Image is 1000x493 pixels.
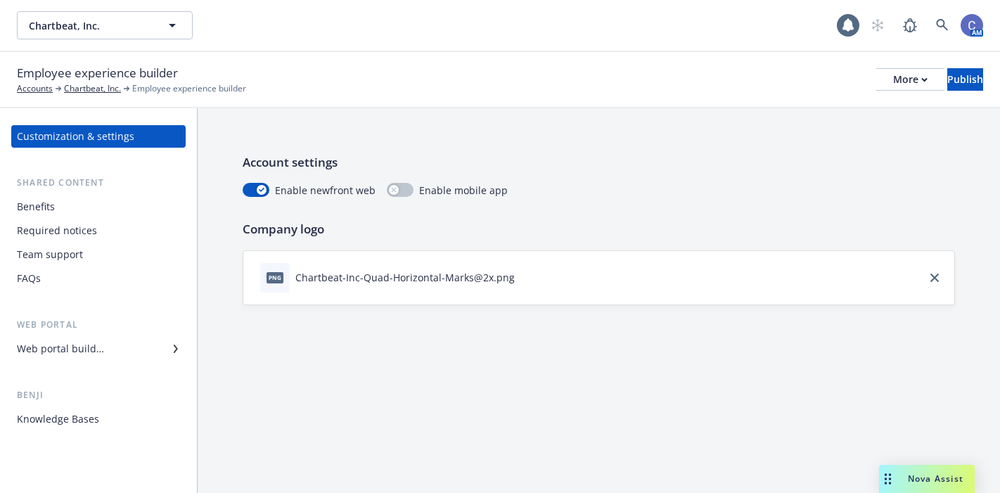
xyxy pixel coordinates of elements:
div: Knowledge Bases [17,408,99,430]
a: Report a Bug [896,11,924,39]
span: Enable newfront web [275,183,376,198]
div: Customization & settings [17,125,134,148]
a: Start snowing [864,11,892,39]
span: Chartbeat, Inc. [29,18,150,33]
a: Accounts [17,82,53,95]
div: Web portal builder [17,338,104,360]
span: Employee experience builder [132,82,246,95]
div: Shared content [11,176,186,190]
a: Required notices [11,219,186,242]
span: Employee experience builder [17,64,178,82]
button: Chartbeat, Inc. [17,11,193,39]
a: close [926,269,943,286]
div: Drag to move [879,465,897,493]
div: Benji [11,388,186,402]
button: More [876,68,944,91]
span: Nova Assist [908,473,963,485]
button: download file [520,270,532,285]
a: Knowledge Bases [11,408,186,430]
div: FAQs [17,267,41,290]
a: Search [928,11,956,39]
div: More [893,69,928,90]
div: Publish [947,69,983,90]
img: photo [961,14,983,37]
p: Account settings [243,153,955,172]
a: Team support [11,243,186,266]
button: Nova Assist [879,465,975,493]
a: Customization & settings [11,125,186,148]
div: Chartbeat-Inc-Quad-Horizontal-Marks@2x.png [295,270,515,285]
a: Web portal builder [11,338,186,360]
span: Enable mobile app [419,183,508,198]
button: Publish [947,68,983,91]
p: Company logo [243,220,955,238]
a: Chartbeat, Inc. [64,82,121,95]
div: Web portal [11,318,186,332]
div: Team support [17,243,83,266]
div: Required notices [17,219,97,242]
a: FAQs [11,267,186,290]
div: Benefits [17,196,55,218]
a: Benefits [11,196,186,218]
span: png [267,272,283,283]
